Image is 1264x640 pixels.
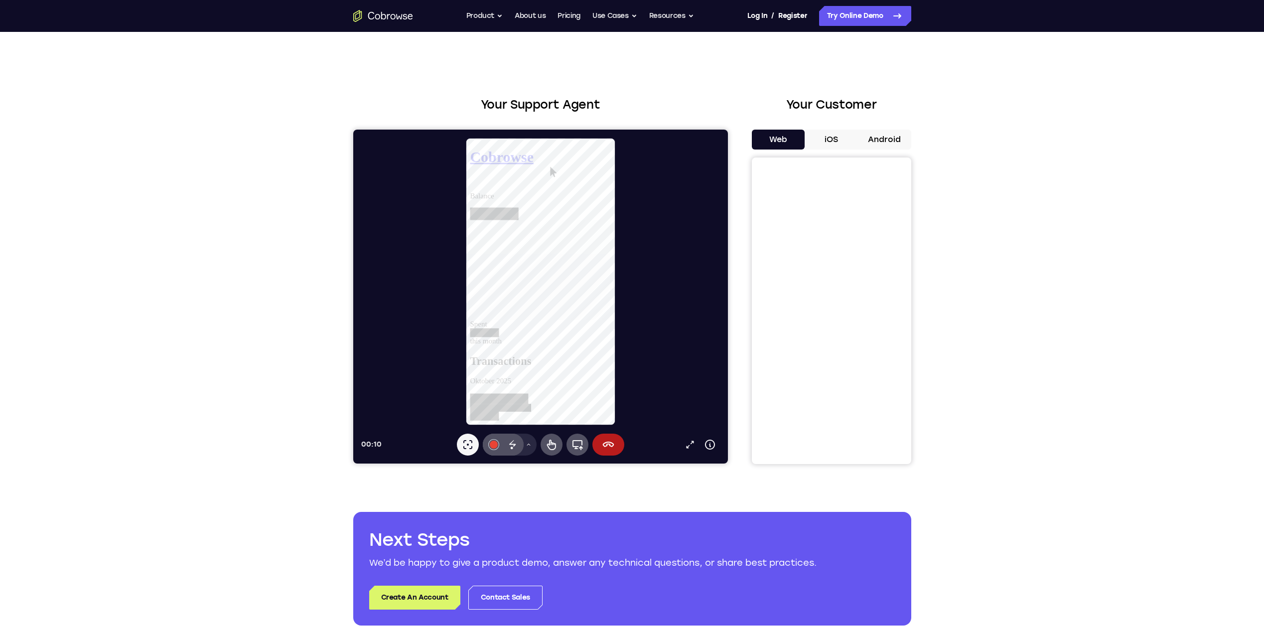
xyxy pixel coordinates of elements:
a: Contact Sales [468,586,543,610]
a: Register [778,6,807,26]
button: Android [858,130,911,150]
button: Web [752,130,805,150]
h2: Your Support Agent [353,96,728,114]
a: About us [515,6,546,26]
p: We’d be happy to give a product demo, answer any technical questions, or share best practices. [369,556,895,570]
a: Create An Account [369,586,460,610]
h2: Your Customer [752,96,911,114]
h2: Next Steps [369,528,895,552]
button: iOS [805,130,858,150]
a: Try Online Demo [819,6,911,26]
button: Resources [649,6,694,26]
span: / [771,10,774,22]
button: Use Cases [592,6,637,26]
iframe: Agent [353,130,728,464]
button: Product [466,6,503,26]
a: Pricing [558,6,580,26]
a: Log In [747,6,767,26]
a: Go to the home page [353,10,413,22]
